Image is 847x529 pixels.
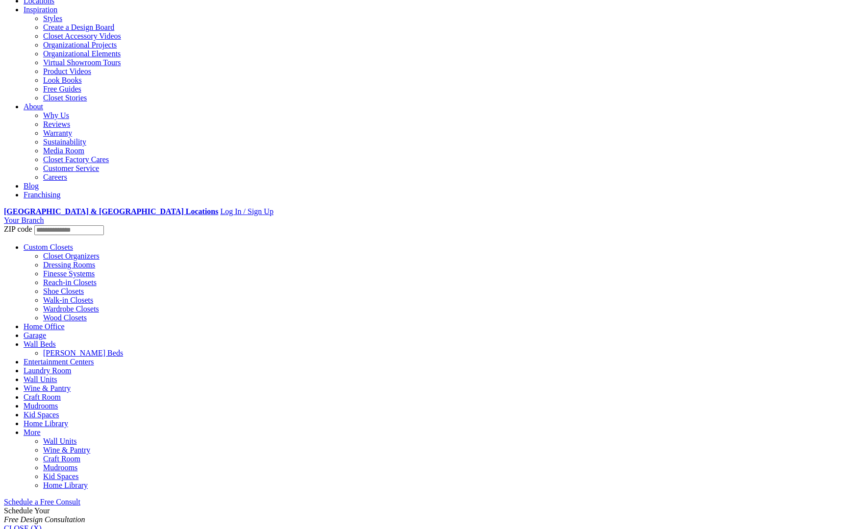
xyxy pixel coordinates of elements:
[4,498,80,506] a: Schedule a Free Consult (opens a dropdown menu)
[24,384,71,392] a: Wine & Pantry
[43,120,70,128] a: Reviews
[43,481,88,489] a: Home Library
[4,225,32,233] span: ZIP code
[43,67,91,75] a: Product Videos
[43,94,87,102] a: Closet Stories
[43,41,117,49] a: Organizational Projects
[24,102,43,111] a: About
[43,269,95,278] a: Finesse Systems
[24,402,58,410] a: Mudrooms
[24,340,56,348] a: Wall Beds
[24,5,57,14] a: Inspiration
[4,515,85,524] em: Free Design Consultation
[43,287,84,295] a: Shoe Closets
[43,278,97,287] a: Reach-in Closets
[43,111,69,120] a: Why Us
[34,225,104,235] input: Enter your Zip code
[43,252,100,260] a: Closet Organizers
[43,32,121,40] a: Closet Accessory Videos
[43,155,109,164] a: Closet Factory Cares
[43,349,123,357] a: [PERSON_NAME] Beds
[43,146,84,155] a: Media Room
[43,463,77,472] a: Mudrooms
[24,375,57,384] a: Wall Units
[43,305,99,313] a: Wardrobe Closets
[220,207,273,216] a: Log In / Sign Up
[24,191,61,199] a: Franchising
[43,76,82,84] a: Look Books
[4,216,44,224] a: Your Branch
[43,437,76,445] a: Wall Units
[43,129,72,137] a: Warranty
[43,173,67,181] a: Careers
[43,164,99,172] a: Customer Service
[24,331,46,339] a: Garage
[43,261,95,269] a: Dressing Rooms
[24,428,41,436] a: More menu text will display only on big screen
[43,446,90,454] a: Wine & Pantry
[43,14,62,23] a: Styles
[43,313,87,322] a: Wood Closets
[43,138,86,146] a: Sustainability
[24,366,71,375] a: Laundry Room
[24,182,39,190] a: Blog
[43,296,93,304] a: Walk-in Closets
[24,419,68,428] a: Home Library
[43,49,121,58] a: Organizational Elements
[24,322,65,331] a: Home Office
[43,23,114,31] a: Create a Design Board
[43,455,80,463] a: Craft Room
[43,85,81,93] a: Free Guides
[24,243,73,251] a: Custom Closets
[4,506,85,524] span: Schedule Your
[43,472,78,481] a: Kid Spaces
[24,410,59,419] a: Kid Spaces
[4,207,218,216] a: [GEOGRAPHIC_DATA] & [GEOGRAPHIC_DATA] Locations
[43,58,121,67] a: Virtual Showroom Tours
[24,393,61,401] a: Craft Room
[24,358,94,366] a: Entertainment Centers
